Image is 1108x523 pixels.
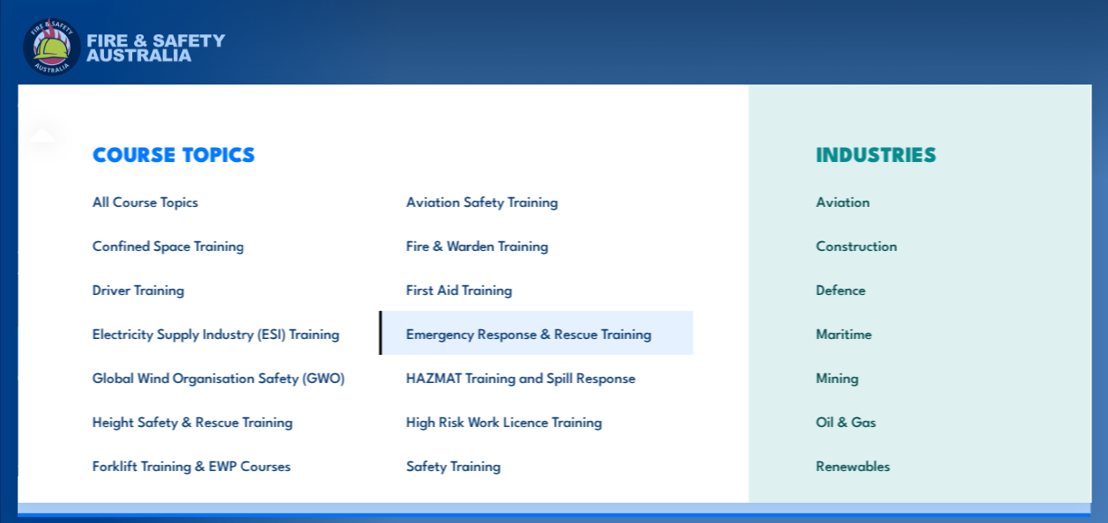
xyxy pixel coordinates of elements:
a: Aviation [788,179,1050,223]
a: All Course Topics [64,179,378,223]
a: Global Wind Organisation Safety (GWO) [64,355,378,399]
a: Safety Training [378,443,692,487]
a: About Us [474,84,531,126]
a: Emergency Response & Rescue Training [378,311,692,355]
h3: INDUSTRIES [788,141,1050,166]
a: Oil & Gas [788,399,1050,443]
a: Fire & Warden Training [378,223,692,267]
a: Courses [18,84,67,126]
a: Forklift Training & EWP Courses [64,443,378,487]
a: Renewables [788,443,1050,487]
a: Maritime [788,311,1050,355]
a: Aviation Safety Training [378,179,692,223]
a: High Risk Work Licence Training [378,399,692,443]
a: HAZMAT Training and Spill Response [378,355,692,399]
a: Course Calendar [106,84,210,126]
a: First Aid Training [378,267,692,311]
a: Height Safety & Rescue Training [64,399,378,443]
h3: COURSE TOPICS [64,141,692,166]
a: Construction [788,223,1050,267]
a: Learner Portal [643,84,732,126]
a: Electricity Supply Industry (ESI) Training [64,311,378,355]
a: Mining [788,355,1050,399]
a: Confined Space Training [64,223,378,267]
a: Emergency Response Services [249,84,435,126]
a: News [569,84,604,126]
a: Contact [771,84,820,126]
a: Driver Training [64,267,378,311]
a: Defence [788,267,1050,311]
